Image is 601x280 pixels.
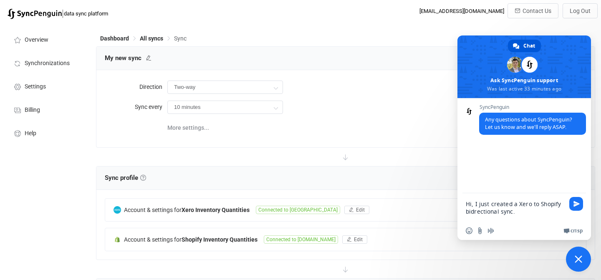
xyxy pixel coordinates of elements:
[105,52,141,64] span: My new sync
[354,237,363,242] span: Edit
[100,35,187,41] div: Breadcrumb
[342,235,367,244] button: Edit
[563,227,583,234] a: Crisp
[508,3,558,18] button: Contact Us
[566,247,591,272] a: Close chat
[124,207,182,213] span: Account & settings for
[4,28,88,51] a: Overview
[114,236,121,243] img: shopify.png
[4,121,88,144] a: Help
[466,193,566,222] textarea: Compose your message...
[25,37,48,43] span: Overview
[140,35,163,42] span: All syncs
[570,8,591,14] span: Log Out
[25,83,46,90] span: Settings
[105,78,167,95] label: Direction
[114,206,121,214] img: xero.png
[264,235,338,244] span: Connected to [DOMAIN_NAME]
[62,8,64,19] span: |
[8,8,108,19] a: |data sync platform
[563,3,598,18] button: Log Out
[4,74,88,98] a: Settings
[256,206,340,214] span: Connected to [GEOGRAPHIC_DATA]
[167,81,283,94] input: Model
[105,172,146,184] span: Sync profile
[487,227,494,234] span: Audio message
[64,10,108,17] span: data sync platform
[477,227,483,234] span: Send a file
[4,98,88,121] a: Billing
[8,9,62,19] img: syncpenguin.svg
[25,60,70,67] span: Synchronizations
[4,51,88,74] a: Synchronizations
[569,197,583,211] span: Send
[356,207,365,213] span: Edit
[100,35,129,42] span: Dashboard
[124,236,182,243] span: Account & settings for
[485,116,572,131] span: Any questions about SyncPenguin? Let us know and we'll reply ASAP.
[479,104,586,110] span: SyncPenguin
[25,107,40,114] span: Billing
[167,101,283,114] input: Model
[466,227,472,234] span: Insert an emoji
[182,236,258,243] b: Shopify Inventory Quantities
[25,130,36,137] span: Help
[167,119,209,136] span: More settings...
[174,35,187,42] span: Sync
[523,40,535,52] span: Chat
[419,8,504,14] div: [EMAIL_ADDRESS][DOMAIN_NAME]
[571,227,583,234] span: Crisp
[508,40,541,52] a: Chat
[105,98,167,115] label: Sync every
[523,8,551,14] span: Contact Us
[344,206,369,214] button: Edit
[182,207,250,213] b: Xero Inventory Quantities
